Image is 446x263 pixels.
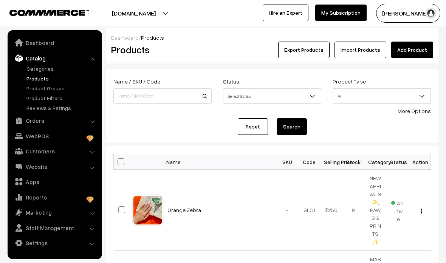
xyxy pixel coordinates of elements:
th: Status [387,154,409,170]
a: WebPOS [9,129,99,143]
td: 250 [320,170,342,251]
th: Category [364,154,386,170]
a: Settings [9,236,99,250]
a: Import Products [334,42,386,58]
a: Add Product [391,42,433,58]
a: Reviews & Ratings [25,104,99,112]
span: Products [141,34,164,41]
h2: Products [111,44,211,56]
a: Categories [25,65,99,73]
a: Marketing [9,206,99,219]
th: Action [409,154,431,170]
label: Name / SKU / Code [113,77,160,85]
a: More Options [398,108,431,114]
a: Reset [238,118,268,135]
a: Orange Zebra [167,207,201,213]
a: Products [25,74,99,82]
img: COMMMERCE [9,10,89,15]
span: Select Status [223,90,321,103]
button: Search [277,118,307,135]
a: Customers [9,144,99,158]
a: Catalog [9,51,99,65]
a: Dashboard [9,36,99,50]
input: Name / SKU / Code [113,88,212,104]
button: [DOMAIN_NAME] [85,4,182,23]
img: Menu [421,209,422,213]
span: Select Status [223,88,321,104]
div: / [111,34,433,42]
a: Apps [9,175,99,189]
a: Orders [9,114,99,127]
th: Stock [342,154,364,170]
th: Code [298,154,320,170]
a: Reports [9,190,99,204]
a: Website [9,160,99,173]
td: SLC1 [298,170,320,251]
th: Name [163,154,276,170]
button: Export Products [278,42,330,58]
span: All [333,90,431,103]
a: My Subscription [315,5,367,21]
a: Dashboard [111,34,139,41]
button: [PERSON_NAME]… [376,4,440,23]
a: COMMMERCE [9,8,76,17]
td: NEW ARRIVALS ✨, PAWS & PRINTS ✨ [364,170,386,251]
label: Product Type [333,77,366,85]
th: SKU [276,154,298,170]
td: 8 [342,170,364,251]
th: Selling Price [320,154,342,170]
td: - [276,170,298,251]
a: Hire an Expert [263,5,308,21]
a: Staff Management [9,221,99,235]
a: Product Filters [25,94,99,102]
img: user [425,8,437,19]
span: Active [391,197,404,223]
a: Product Groups [25,84,99,92]
label: Status [223,77,239,85]
span: All [333,88,431,104]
